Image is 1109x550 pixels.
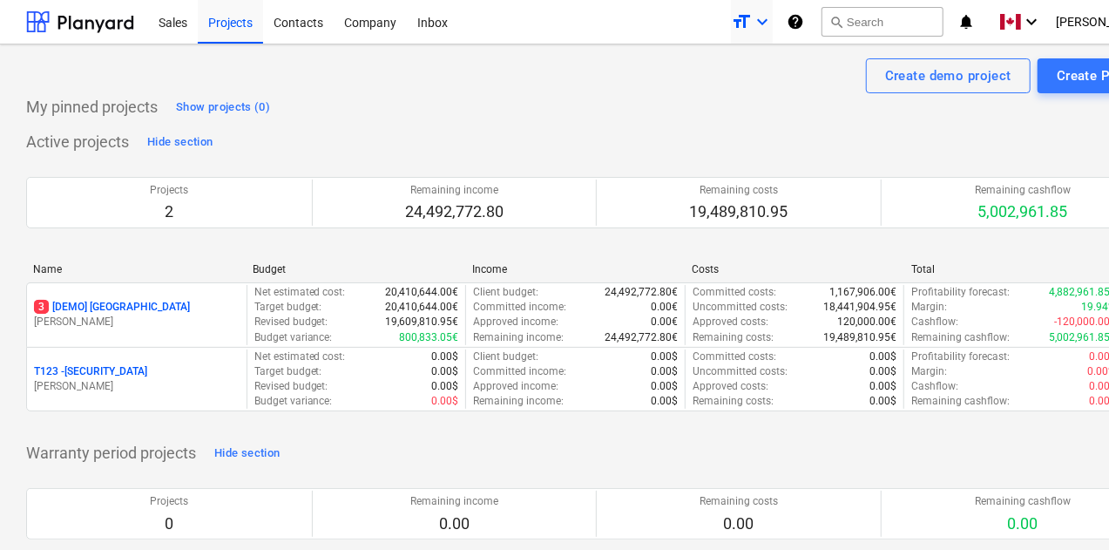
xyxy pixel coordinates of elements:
p: 0.00 [975,513,1071,534]
p: Remaining cashflow : [911,330,1010,345]
p: T123 - [SECURITY_DATA] [34,364,147,379]
p: 0.00$ [431,350,458,364]
p: Remaining costs : [693,330,774,345]
div: T123 -[SECURITY_DATA][PERSON_NAME] [34,364,240,394]
i: keyboard_arrow_down [752,11,773,32]
p: 120,000.00€ [837,315,896,329]
p: Remaining cashflow [975,494,1071,509]
p: Committed income : [473,300,566,315]
p: 800,833.05€ [399,330,458,345]
p: Remaining income : [473,330,564,345]
p: 19,609,810.95€ [385,315,458,329]
p: [PERSON_NAME] [34,315,240,329]
p: Profitability forecast : [911,350,1010,364]
span: search [829,15,843,29]
p: Profitability forecast : [911,285,1010,300]
p: 20,410,644.00€ [385,300,458,315]
p: Margin : [911,364,947,379]
p: Remaining costs [689,183,788,198]
p: Approved costs : [693,379,768,394]
p: Client budget : [473,350,538,364]
p: Net estimated cost : [254,350,346,364]
p: 0 [150,513,188,534]
p: 0.00€ [651,300,678,315]
p: Approved income : [473,379,558,394]
p: 5,002,961.85 [975,201,1071,222]
p: Remaining cashflow [975,183,1071,198]
p: Committed costs : [693,350,776,364]
i: keyboard_arrow_down [1021,11,1042,32]
div: Budget [253,263,458,275]
button: Show projects (0) [172,93,274,121]
p: Uncommitted costs : [693,364,788,379]
p: Committed income : [473,364,566,379]
p: 0.00$ [869,350,896,364]
p: Warranty period projects [26,443,196,464]
p: 2 [150,201,188,222]
p: 0.00$ [651,394,678,409]
p: 0.00€ [651,315,678,329]
i: Knowledge base [787,11,804,32]
p: Budget variance : [254,330,333,345]
button: Search [822,7,943,37]
p: Budget variance : [254,394,333,409]
p: 0.00$ [869,379,896,394]
p: 24,492,772.80 [405,201,504,222]
p: Revised budget : [254,379,328,394]
p: Remaining income [410,494,498,509]
p: [DEMO] [GEOGRAPHIC_DATA] [34,300,190,315]
p: Committed costs : [693,285,776,300]
div: Income [472,263,678,275]
p: Projects [150,183,188,198]
p: Cashflow : [911,315,958,329]
p: Client budget : [473,285,538,300]
p: Remaining costs [700,494,778,509]
p: Target budget : [254,300,322,315]
p: 24,492,772.80€ [605,330,678,345]
span: 3 [34,300,49,314]
p: 0.00$ [651,379,678,394]
p: Revised budget : [254,315,328,329]
p: 19,489,810.95 [689,201,788,222]
p: Remaining income [405,183,504,198]
p: Approved income : [473,315,558,329]
p: 0.00$ [431,379,458,394]
button: Create demo project [866,58,1031,93]
div: Create demo project [885,65,1011,87]
div: 3[DEMO] [GEOGRAPHIC_DATA][PERSON_NAME] [34,300,240,329]
p: My pinned projects [26,97,158,118]
div: Hide section [214,444,280,464]
p: Approved costs : [693,315,768,329]
p: 24,492,772.80€ [605,285,678,300]
p: 0.00$ [651,364,678,379]
p: Margin : [911,300,947,315]
i: format_size [731,11,752,32]
p: Remaining income : [473,394,564,409]
p: Cashflow : [911,379,958,394]
button: Hide section [210,439,284,467]
p: Uncommitted costs : [693,300,788,315]
p: 18,441,904.95€ [823,300,896,315]
i: notifications [957,11,975,32]
button: Hide section [143,128,217,156]
div: Costs [692,263,897,275]
p: 1,167,906.00€ [829,285,896,300]
p: 19,489,810.95€ [823,330,896,345]
p: 0.00$ [431,364,458,379]
p: [PERSON_NAME] [34,379,240,394]
p: Remaining cashflow : [911,394,1010,409]
p: 0.00$ [651,350,678,364]
p: Net estimated cost : [254,285,346,300]
div: Name [33,263,239,275]
p: 0.00 [410,513,498,534]
p: 0.00$ [869,394,896,409]
p: Target budget : [254,364,322,379]
p: 0.00$ [431,394,458,409]
div: Hide section [147,132,213,153]
div: Widget de chat [1022,466,1109,550]
p: 20,410,644.00€ [385,285,458,300]
p: 0.00$ [869,364,896,379]
iframe: Chat Widget [1022,466,1109,550]
p: Active projects [26,132,129,153]
div: Show projects (0) [176,98,270,118]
